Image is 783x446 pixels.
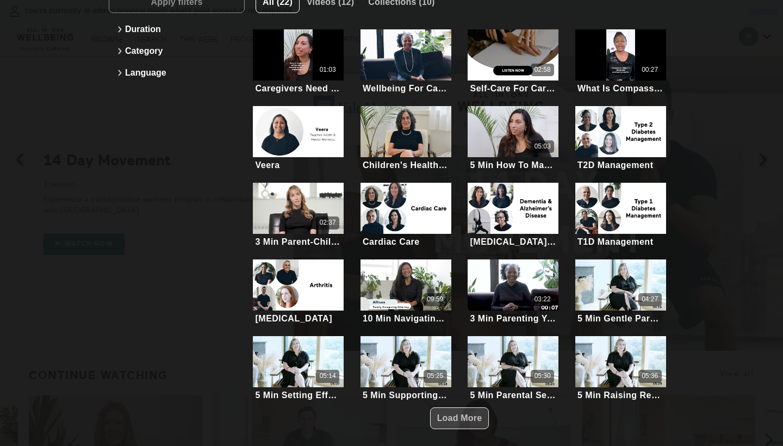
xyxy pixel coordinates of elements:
[363,160,449,170] div: Children's Health 101
[470,313,556,324] div: 3 Min Parenting Your Grandchildren
[575,29,666,95] a: What Is Compassion Fatigue? (Highlight)00:27What Is Compassion Fatigue? (Highlight)
[642,371,658,381] div: 05:36
[575,336,666,402] a: 5 Min Raising Resilient Children05:365 Min Raising Resilient Children
[535,142,551,151] div: 05:03
[575,106,666,172] a: T2D ManagementT2D Management
[577,237,653,247] div: T1D Management
[361,336,451,402] a: 5 Min Supporting Your Child's Mental Health05:255 Min Supporting Your Child's Mental Health
[470,160,556,170] div: 5 Min How To Manage Stress As A Caregiver
[253,106,344,172] a: VeeraVeera
[427,295,443,304] div: 09:59
[577,83,664,94] div: What Is Compassion Fatigue? (Highlight)
[255,237,341,247] div: 3 Min Parent-Child Bonds In Early Childhood & Beyond
[468,336,558,402] a: 5 Min Parental Separation05:305 Min Parental Separation
[470,390,556,400] div: 5 Min Parental Separation
[320,371,336,381] div: 05:14
[577,313,664,324] div: 5 Min Gentle Parenting
[255,390,341,400] div: 5 Min Setting Effective Limits For Children
[535,65,551,75] div: 02:58
[253,29,344,95] a: Caregivers Need Self-Care (Highlight)01:03Caregivers Need Self-Care (Highlight)
[535,295,551,304] div: 03:22
[253,183,344,249] a: 3 Min Parent-Child Bonds In Early Childhood & Beyond02:373 Min Parent-Child Bonds In Early Childh...
[361,259,451,325] a: 10 Min Navigating Healthcare As A Caregiver09:5910 Min Navigating Healthcare As A Caregiver
[255,160,279,170] div: Veera
[642,65,658,75] div: 00:27
[114,40,239,62] button: Category
[363,83,449,94] div: Wellbeing For Caregivers
[468,106,558,172] a: 5 Min How To Manage Stress As A Caregiver05:035 Min How To Manage Stress As A Caregiver
[253,336,344,402] a: 5 Min Setting Effective Limits For Children05:145 Min Setting Effective Limits For Children
[575,259,666,325] a: 5 Min Gentle Parenting04:275 Min Gentle Parenting
[470,237,556,247] div: [MEDICAL_DATA] & [MEDICAL_DATA]
[255,313,332,324] div: [MEDICAL_DATA]
[427,371,443,381] div: 05:25
[470,83,556,94] div: Self-Care For Caregivers (Audio)
[361,106,451,172] a: Children's Health 101Children's Health 101
[114,62,239,84] button: Language
[255,83,341,94] div: Caregivers Need Self-Care (Highlight)
[363,390,449,400] div: 5 Min Supporting Your Child's Mental Health
[361,183,451,249] a: Cardiac CareCardiac Care
[253,259,344,325] a: Arthritis[MEDICAL_DATA]
[535,371,551,381] div: 05:30
[468,29,558,95] a: Self-Care For Caregivers (Audio)02:58Self-Care For Caregivers (Audio)
[320,218,336,227] div: 02:37
[577,160,653,170] div: T2D Management
[114,18,239,40] button: Duration
[468,183,558,249] a: Dementia & Alzheimer's Disease[MEDICAL_DATA] & [MEDICAL_DATA]
[320,65,336,75] div: 01:03
[575,183,666,249] a: T1D ManagementT1D Management
[363,237,420,247] div: Cardiac Care
[468,259,558,325] a: 3 Min Parenting Your Grandchildren03:223 Min Parenting Your Grandchildren
[437,413,482,423] span: Load More
[577,390,664,400] div: 5 Min Raising Resilient Children
[363,313,449,324] div: 10 Min Navigating Healthcare As A Caregiver
[430,407,489,429] button: Load More
[642,295,658,304] div: 04:27
[361,29,451,95] a: Wellbeing For CaregiversWellbeing For Caregivers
